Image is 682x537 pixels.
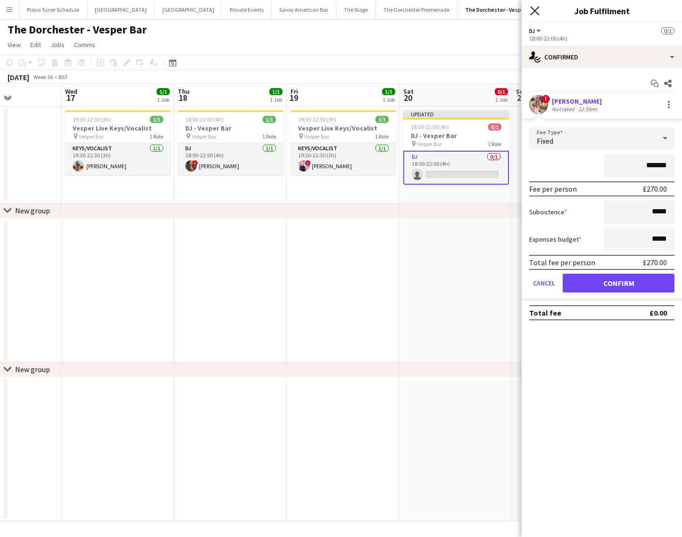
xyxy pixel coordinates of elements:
[262,133,276,140] span: 1 Role
[178,87,190,96] span: Thu
[576,106,599,113] div: 12.59mi
[417,140,442,147] span: Vesper Bar
[402,92,414,103] span: 20
[529,27,535,34] span: DJ
[15,206,50,215] div: New group
[515,92,527,103] span: 21
[411,123,449,130] span: 18:00-22:00 (4h)
[403,110,509,118] div: Updated
[661,27,674,34] span: 0/1
[305,160,311,166] span: !
[8,23,147,37] h1: The Dorchester - Vesper Bar
[157,88,170,95] span: 1/1
[191,133,216,140] span: Vesper Bar
[541,95,550,103] span: !
[336,0,376,19] button: The Stage
[529,208,567,216] label: Subsistence
[185,116,224,123] span: 18:00-22:00 (4h)
[298,116,336,123] span: 19:30-22:30 (3h)
[529,274,559,293] button: Cancel
[382,88,395,95] span: 1/1
[222,0,272,19] button: Private Events
[65,143,171,175] app-card-role: Keys/Vocalist1/119:30-22:30 (3h)[PERSON_NAME]
[457,0,543,19] button: The Dorchester - Vesper Bar
[64,92,77,103] span: 17
[26,39,45,51] a: Edit
[192,160,198,166] span: !
[403,87,414,96] span: Sat
[270,96,282,103] div: 1 Job
[65,124,171,132] h3: Vesper Live Keys/Vocalist
[643,184,667,194] div: £270.00
[403,131,509,140] h3: DJ - Vesper Bar
[8,73,29,82] div: [DATE]
[529,35,674,42] div: 18:00-22:00 (4h)
[155,0,222,19] button: [GEOGRAPHIC_DATA]
[376,0,457,19] button: The Dorchester Promenade
[150,133,163,140] span: 1 Role
[70,39,99,51] a: Comms
[522,5,682,17] h3: Job Fulfilment
[87,0,155,19] button: [GEOGRAPHIC_DATA]
[537,136,553,146] span: Fixed
[73,116,111,123] span: 19:30-22:30 (3h)
[178,124,283,132] h3: DJ - Vesper Bar
[178,110,283,175] app-job-card: 18:00-22:00 (4h)1/1DJ - Vesper Bar Vesper Bar1 RoleDJ1/118:00-22:00 (4h)![PERSON_NAME]
[8,41,21,49] span: View
[291,124,396,132] h3: Vesper Live Keys/Vocalist
[495,88,508,95] span: 0/1
[529,235,582,244] label: Expenses budget
[552,106,576,113] div: Not rated
[291,110,396,175] app-job-card: 19:30-22:30 (3h)1/1Vesper Live Keys/Vocalist Vesper Bar1 RoleKeys/Vocalist1/119:30-22:30 (3h)![PE...
[375,133,389,140] span: 1 Role
[403,110,509,185] app-job-card: Updated18:00-22:00 (4h)0/1DJ - Vesper Bar Vesper Bar1 RoleDJ0/118:00-22:00 (4h)
[516,87,527,96] span: Sun
[150,116,163,123] span: 1/1
[383,96,395,103] div: 1 Job
[643,258,667,267] div: £270.00
[178,143,283,175] app-card-role: DJ1/118:00-22:00 (4h)![PERSON_NAME]
[31,73,55,81] span: Week 38
[65,110,171,175] app-job-card: 19:30-22:30 (3h)1/1Vesper Live Keys/Vocalist Vesper Bar1 RoleKeys/Vocalist1/119:30-22:30 (3h)[PER...
[65,87,77,96] span: Wed
[488,123,501,130] span: 0/1
[649,308,667,317] div: £0.00
[529,308,561,317] div: Total fee
[495,96,507,103] div: 1 Job
[563,274,674,293] button: Confirm
[58,73,68,81] div: BST
[79,133,104,140] span: Vesper Bar
[30,41,41,49] span: Edit
[291,87,298,96] span: Fri
[375,116,389,123] span: 1/1
[19,0,87,19] button: Piano Tuner Schedule
[4,39,25,51] a: View
[176,92,190,103] span: 18
[50,41,65,49] span: Jobs
[291,143,396,175] app-card-role: Keys/Vocalist1/119:30-22:30 (3h)![PERSON_NAME]
[74,41,95,49] span: Comms
[269,88,283,95] span: 1/1
[304,133,329,140] span: Vesper Bar
[529,184,577,194] div: Fee per person
[289,92,298,103] span: 19
[272,0,336,19] button: Savoy American Bar
[15,365,50,374] div: New group
[552,97,602,106] div: [PERSON_NAME]
[529,27,542,34] button: DJ
[47,39,68,51] a: Jobs
[157,96,169,103] div: 1 Job
[522,46,682,68] div: Confirmed
[403,151,509,185] app-card-role: DJ0/118:00-22:00 (4h)
[263,116,276,123] span: 1/1
[529,258,595,267] div: Total fee per person
[488,140,501,147] span: 1 Role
